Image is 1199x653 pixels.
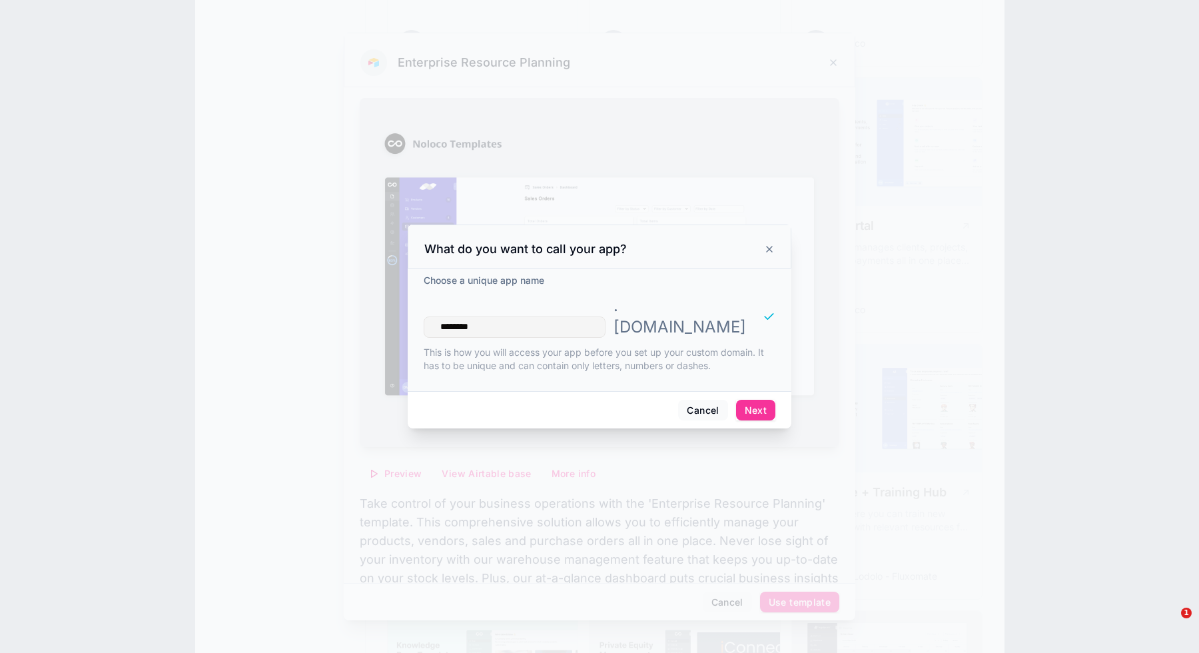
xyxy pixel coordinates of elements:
[424,274,544,287] label: Choose a unique app name
[613,295,746,338] p: . [DOMAIN_NAME]
[424,241,627,257] h3: What do you want to call your app?
[736,400,775,421] button: Next
[1181,608,1192,618] span: 1
[678,400,727,421] button: Cancel
[424,346,775,372] p: This is how you will access your app before you set up your custom domain. It has to be unique an...
[1154,608,1186,640] iframe: Intercom live chat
